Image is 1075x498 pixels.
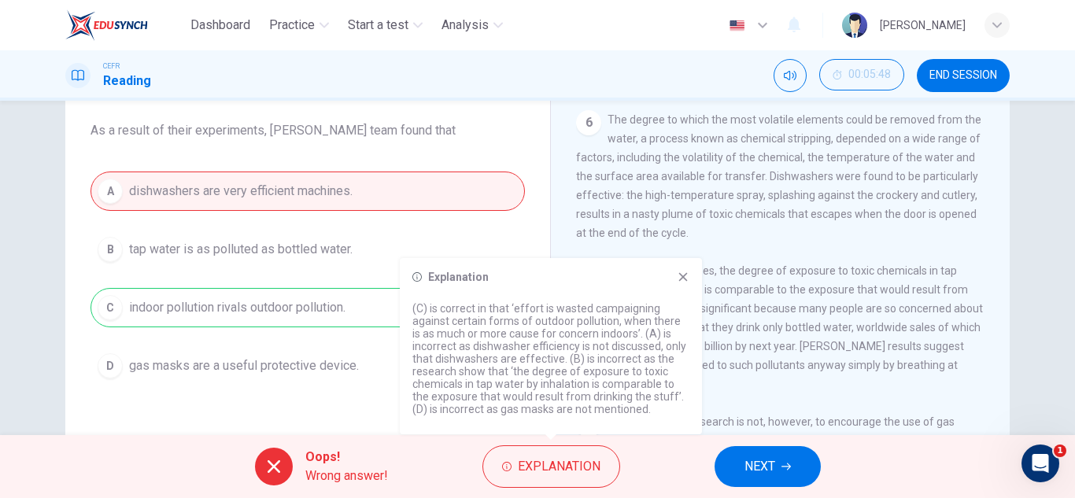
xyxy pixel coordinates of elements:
img: EduSynch logo [65,9,148,41]
span: Dashboard [190,16,250,35]
span: In fact, in many cases, the degree of exposure to toxic chemicals in tap water by inhalation is c... [576,264,983,390]
span: The degree to which the most volatile elements could be removed from the water, a process known a... [576,113,981,239]
span: Oops! [305,448,388,467]
p: (C) is correct in that ‘effort is wasted campaigning against certain forms of outdoor pollution, ... [412,302,689,415]
h1: Reading [103,72,151,90]
span: Practice [269,16,315,35]
div: Mute [774,59,807,92]
span: Start a test [348,16,408,35]
span: Explanation [518,456,600,478]
iframe: Intercom live chat [1021,445,1059,482]
img: en [727,20,747,31]
div: [PERSON_NAME] [880,16,966,35]
span: 1 [1054,445,1066,457]
span: CEFR [103,61,120,72]
span: END SESSION [929,69,997,82]
img: Profile picture [842,13,867,38]
h6: Explanation [428,271,489,283]
span: Choose the correct answer, , , or . As a result of their experiments, [PERSON_NAME] team found that [91,83,525,140]
span: Analysis [441,16,489,35]
div: 6 [576,110,601,135]
span: NEXT [744,456,775,478]
span: Wrong answer! [305,467,388,485]
span: 00:05:48 [848,68,891,81]
div: Hide [819,59,904,92]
